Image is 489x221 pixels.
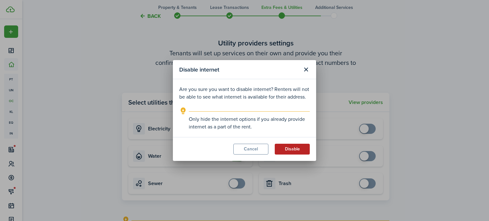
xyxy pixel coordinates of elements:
[233,144,268,155] button: Cancel
[301,64,311,75] button: Close modal
[179,107,187,115] i: outline
[189,115,310,131] explanation-description: Only hide the internet options if you already provide internet as a part of the rent.
[275,144,310,155] button: Disable
[179,86,310,101] p: Are you sure you want to disable internet? Renters will not be able to see what internet is avail...
[179,63,299,76] modal-title: Disable internet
